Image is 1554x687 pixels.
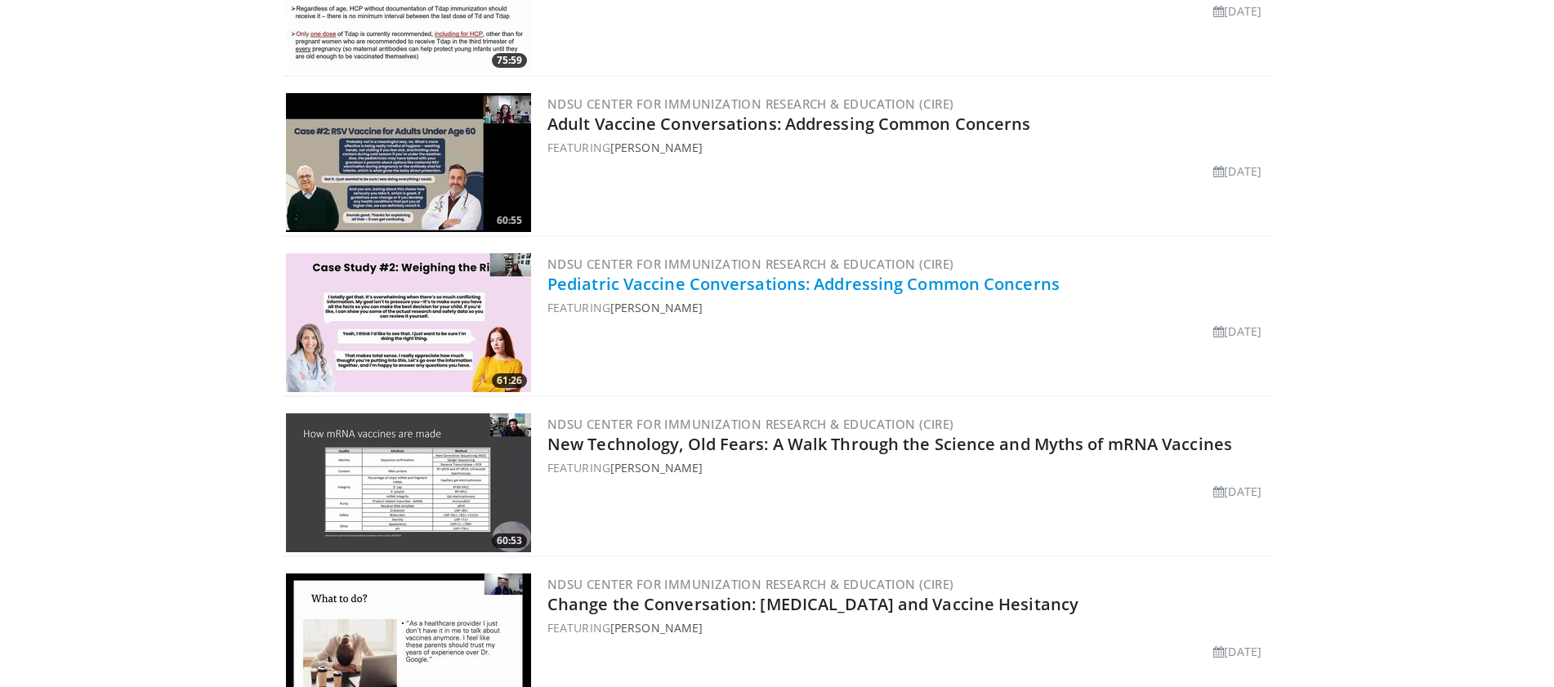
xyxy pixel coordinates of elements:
[610,300,703,315] a: [PERSON_NAME]
[286,93,531,232] a: 60:55
[492,213,527,228] span: 60:55
[1213,163,1262,180] li: [DATE]
[1213,643,1262,660] li: [DATE]
[547,459,1268,476] div: FEATURING
[286,93,531,232] img: 3a87b55b-d24e-4a04-b9c9-b54c4edb5528.300x170_q85_crop-smart_upscale.jpg
[547,139,1268,156] div: FEATURING
[547,576,953,592] a: NDSU Center for Immunization Research & Education (CIRE)
[547,416,953,432] a: NDSU Center for Immunization Research & Education (CIRE)
[286,413,531,552] a: 60:53
[610,140,703,155] a: [PERSON_NAME]
[547,96,953,112] a: NDSU Center for Immunization Research & Education (CIRE)
[492,533,527,548] span: 60:53
[547,299,1268,316] div: FEATURING
[286,413,531,552] img: 7eed0653-1ff3-4225-95ca-ab5e1d7b9dcb.300x170_q85_crop-smart_upscale.jpg
[547,273,1060,295] a: Pediatric Vaccine Conversations: Addressing Common Concerns
[610,460,703,475] a: [PERSON_NAME]
[547,256,953,272] a: NDSU Center for Immunization Research & Education (CIRE)
[1213,2,1262,20] li: [DATE]
[1213,483,1262,500] li: [DATE]
[286,253,531,392] a: 61:26
[547,619,1268,636] div: FEATURING
[492,53,527,68] span: 75:59
[547,433,1232,455] a: New Technology, Old Fears: A Walk Through the Science and Myths of mRNA Vaccines
[492,373,527,388] span: 61:26
[286,253,531,392] img: ac0d45aa-dcbf-4d34-917f-b40a94ab5121.300x170_q85_crop-smart_upscale.jpg
[1213,323,1262,340] li: [DATE]
[547,113,1031,135] a: Adult Vaccine Conversations: Addressing Common Concerns
[547,593,1078,615] a: Change the Conversation: [MEDICAL_DATA] and Vaccine Hesitancy
[610,620,703,636] a: [PERSON_NAME]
